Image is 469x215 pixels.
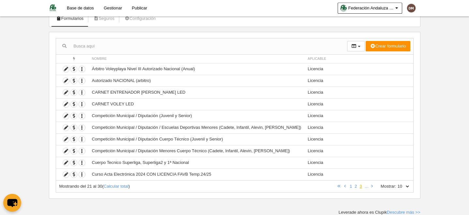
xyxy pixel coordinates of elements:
td: CARNET ENTRENADOR [PERSON_NAME] LED [89,87,304,98]
td: CARNET VOLEY LED [89,98,304,110]
td: Curso Acta Electrónica 2024 CON LICENCIA FAVB Temp.24/25 [89,168,304,180]
td: Licencia [304,133,413,145]
td: Licencia [304,145,413,157]
td: Licencia [304,87,413,98]
td: Licencia [304,122,413,133]
input: Busca aquí [56,41,347,51]
a: 3 [358,184,363,189]
div: ( ) [59,183,333,189]
img: c2l6ZT0zMHgzMCZmcz05JnRleHQ9RE0mYmc9NmQ0YzQx.png [407,4,416,12]
li: … [364,183,369,189]
td: Licencia [304,98,413,110]
td: Competición Municipal / Diputación Menores Cuerpo Técnico (Cadete, Infantil, Alevin, [PERSON_NAME]) [89,145,304,157]
a: 1 [348,184,353,189]
label: Mostrar: [374,183,396,189]
td: Licencia [304,75,413,87]
button: chat-button [3,194,21,212]
td: Licencia [304,168,413,180]
a: Descubre más >> [387,210,420,215]
td: Árbitro Voleyplaya Nivel III Autorizado Nacional (Anual) [89,63,304,75]
span: Federación Andaluza de Voleibol [348,5,394,11]
td: Licencia [304,110,413,122]
img: Oap74nFcuaE6.30x30.jpg [340,5,347,11]
a: Calcular total [104,184,128,189]
td: Cuerpo Tecnico Superliga, Superliga2 y 1ª Nacional [89,157,304,168]
a: Seguros [90,14,118,23]
span: Nombre [92,57,107,60]
td: Competición Municipal / Diputación Cuerpo Técnico (Juvenil y Senior) [89,133,304,145]
a: Federación Andaluza de Voleibol [338,3,402,14]
span: Aplicable [308,57,326,60]
a: 2 [353,184,358,189]
button: Crear formulario [366,41,410,51]
td: Autorizado NACIONAL (arbitro) [89,75,304,87]
span: Mostrando del 21 al 30 [59,184,102,189]
td: Competición Municipal / Diputación / Escuelas Deportivas Menores (Cadete, Infantil, Alevin, [PERS... [89,122,304,133]
a: Configuración [121,14,159,23]
td: Licencia [304,157,413,168]
a: Formularios [52,14,87,23]
td: Competición Municipal / Diputación (Juvenil y Senior) [89,110,304,122]
td: Licencia [304,63,413,75]
img: Federación Andaluza de Voleibol [49,4,57,12]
